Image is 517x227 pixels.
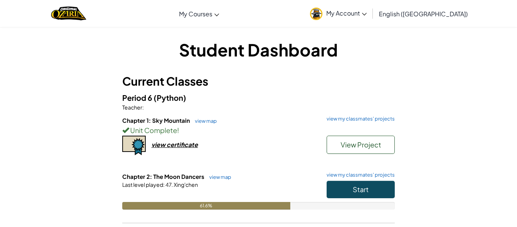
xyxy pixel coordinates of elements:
a: view certificate [122,141,198,149]
span: (Python) [154,93,186,102]
h3: Current Classes [122,73,395,90]
span: 47. [165,181,173,188]
button: View Project [327,136,395,154]
span: My Account [326,9,367,17]
button: Start [327,181,395,198]
a: view map [191,118,217,124]
span: Start [353,185,369,194]
a: view my classmates' projects [323,116,395,121]
span: My Courses [179,10,212,18]
span: English ([GEOGRAPHIC_DATA]) [379,10,468,18]
span: : [163,181,165,188]
span: View Project [341,140,381,149]
span: Teacher [122,104,142,111]
img: avatar [310,8,322,20]
span: Chapter 1: Sky Mountain [122,117,191,124]
div: 61.6% [122,202,290,210]
a: My Account [306,2,371,25]
span: ! [177,126,179,135]
span: Period 6 [122,93,154,102]
h1: Student Dashboard [122,38,395,61]
a: My Courses [175,3,223,24]
a: Ozaria by CodeCombat logo [51,6,86,21]
span: Chapter 2: The Moon Dancers [122,173,206,180]
span: Last level played [122,181,163,188]
span: Unit Complete [129,126,177,135]
img: Home [51,6,86,21]
span: : [142,104,144,111]
a: English ([GEOGRAPHIC_DATA]) [375,3,472,24]
a: view my classmates' projects [323,172,395,177]
a: view map [206,174,231,180]
div: view certificate [151,141,198,149]
img: certificate-icon.png [122,136,146,155]
span: Xing'chen [173,181,198,188]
